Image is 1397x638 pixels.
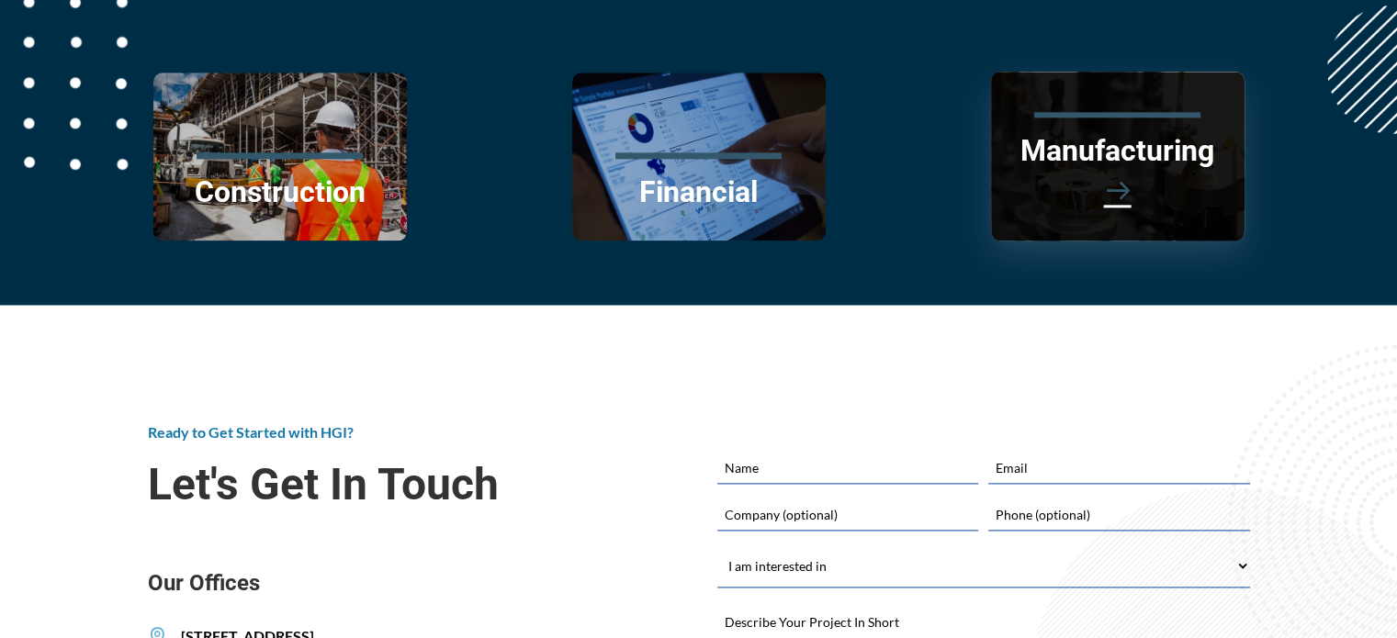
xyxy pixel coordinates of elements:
span: Our Offices [148,569,681,598]
a: Manufacturing [1020,133,1214,168]
input: Name [717,452,978,483]
input: Company (optional) [717,498,978,530]
span: Let's Get In Touch [148,459,681,509]
span: Ready to Get Started with HGI? [148,423,354,441]
a: Construction [195,174,366,209]
input: Email [988,452,1249,483]
a: Manufacturing [1020,171,1215,212]
a: Financial [639,174,758,209]
input: Phone (optional) [988,498,1249,530]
